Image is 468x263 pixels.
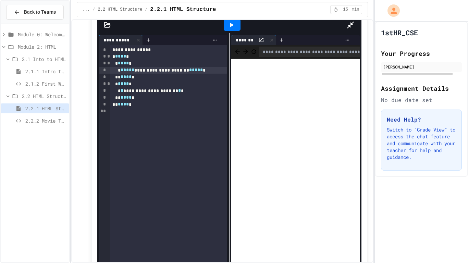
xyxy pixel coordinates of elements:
h2: Assignment Details [381,84,462,93]
span: 2.2.2 Movie Title [25,117,66,124]
span: Module 2: HTML [18,43,66,50]
span: Module 0: Welcome to Web Development [18,31,66,38]
span: / [93,7,95,12]
span: min [352,7,359,12]
span: 2.2 HTML Structure [22,92,66,100]
div: My Account [380,3,402,18]
span: / [145,7,147,12]
span: Back [234,48,241,56]
h1: 1stHR_CSE [381,28,418,37]
div: [PERSON_NAME] [383,64,460,70]
button: Refresh [250,48,257,56]
span: 2.1.2 First Webpage [25,80,66,87]
button: Back to Teams [6,5,64,20]
span: 2.2.1 HTML Structure [150,5,216,14]
span: 2.2 HTML Structure [98,7,143,12]
div: No due date set [381,96,462,104]
span: 2.1.1 Intro to HTML [25,68,66,75]
h3: Need Help? [387,115,456,124]
span: 2.1 Into to HTML [22,55,66,63]
span: 15 [340,7,351,12]
span: 2.2.1 HTML Structure [25,105,66,112]
span: ... [83,7,90,12]
p: Switch to "Grade View" to access the chat feature and communicate with your teacher for help and ... [387,126,456,161]
span: Forward [242,48,249,56]
h2: Your Progress [381,49,462,58]
span: Back to Teams [24,9,56,16]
